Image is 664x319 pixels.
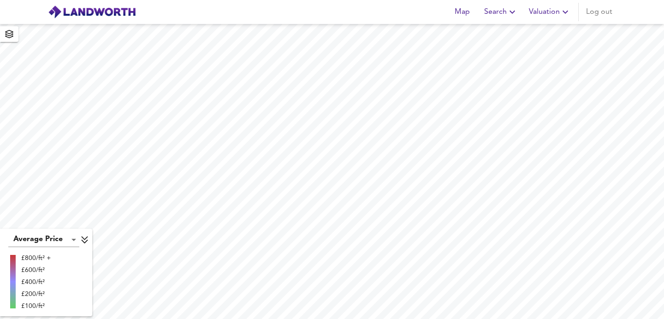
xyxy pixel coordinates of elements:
button: Valuation [525,3,575,21]
span: Valuation [529,6,571,18]
span: Search [484,6,518,18]
span: Map [451,6,473,18]
div: £400/ft² [21,278,51,287]
div: £800/ft² + [21,254,51,263]
div: £200/ft² [21,289,51,299]
span: Log out [586,6,612,18]
div: £600/ft² [21,266,51,275]
button: Map [447,3,477,21]
div: Average Price [8,232,79,247]
button: Log out [582,3,616,21]
button: Search [480,3,522,21]
div: £100/ft² [21,301,51,311]
img: logo [48,5,136,19]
